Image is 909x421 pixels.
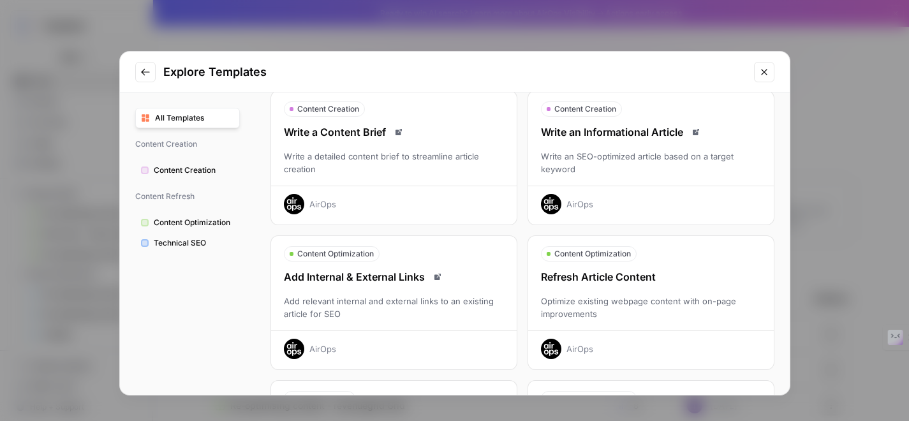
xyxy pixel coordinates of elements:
span: Content Creation [297,103,359,115]
span: Content Creation [154,165,234,176]
div: Write an Informational Article [528,124,774,140]
a: Read docs [391,124,406,140]
div: Write an SEO-optimized article based on a target keyword [528,150,774,175]
button: Content CreationWrite a Content BriefRead docsWrite a detailed content brief to streamline articl... [270,91,517,225]
div: AirOps [566,198,593,211]
span: Content Refresh [135,186,240,207]
div: AirOps [309,198,336,211]
div: Write a detailed content brief to streamline article creation [271,150,517,175]
h2: Explore Templates [163,63,746,81]
a: Read docs [688,124,704,140]
div: AirOps [566,343,593,355]
span: Content Optimization [554,393,631,404]
div: Optimize existing webpage content with on-page improvements [528,295,774,320]
button: Content Creation [135,160,240,181]
button: Content OptimizationAdd Internal & External LinksRead docsAdd relevant internal and external link... [270,235,517,370]
span: Content Creation [554,103,616,115]
span: Technical SEO [154,237,234,249]
span: Content Optimization [154,217,234,228]
button: Content OptimizationRefresh Article ContentOptimize existing webpage content with on-page improve... [528,235,774,370]
span: All Templates [155,112,234,124]
div: Write a Content Brief [271,124,517,140]
span: Content Optimization [297,248,374,260]
div: Refresh Article Content [528,269,774,284]
span: Content Optimization [554,248,631,260]
a: Read docs [430,269,445,284]
button: Technical SEO [135,233,240,253]
div: Add relevant internal and external links to an existing article for SEO [271,295,517,320]
button: Close modal [754,62,774,82]
div: Add Internal & External Links [271,269,517,284]
button: Go to previous step [135,62,156,82]
button: All Templates [135,108,240,128]
div: AirOps [309,343,336,355]
button: Content CreationWrite an Informational ArticleRead docsWrite an SEO-optimized article based on a ... [528,91,774,225]
span: Technical SEO [297,393,350,404]
button: Content Optimization [135,212,240,233]
span: Content Creation [135,133,240,155]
